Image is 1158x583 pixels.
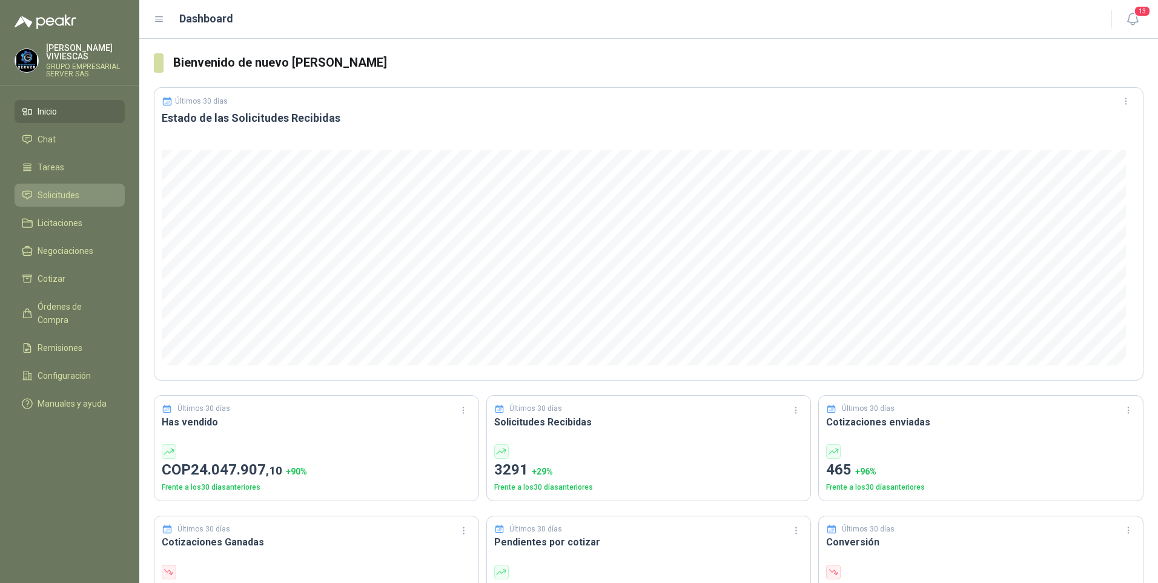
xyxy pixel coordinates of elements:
[855,467,876,476] span: + 96 %
[173,53,1143,72] h3: Bienvenido de nuevo [PERSON_NAME]
[15,128,125,151] a: Chat
[1122,8,1143,30] button: 13
[15,100,125,123] a: Inicio
[826,459,1136,482] p: 465
[15,212,125,235] a: Licitaciones
[38,397,107,410] span: Manuales y ayuda
[15,336,125,359] a: Remisiones
[509,403,562,415] p: Últimos 30 días
[15,295,125,331] a: Órdenes de Compra
[38,341,82,355] span: Remisiones
[177,403,230,415] p: Últimos 30 días
[38,216,82,230] span: Licitaciones
[842,403,895,415] p: Últimos 30 días
[179,10,233,27] h1: Dashboard
[286,467,307,476] span: + 90 %
[494,482,804,493] p: Frente a los 30 días anteriores
[494,415,804,430] h3: Solicitudes Recibidas
[1134,5,1151,17] span: 13
[15,267,125,290] a: Cotizar
[38,369,91,382] span: Configuración
[15,239,125,262] a: Negociaciones
[162,415,471,430] h3: Has vendido
[162,482,471,493] p: Frente a los 30 días anteriores
[46,63,125,78] p: GRUPO EMPRESARIAL SERVER SAS
[15,184,125,207] a: Solicitudes
[191,461,282,478] span: 24.047.907
[177,524,230,535] p: Últimos 30 días
[509,524,562,535] p: Últimos 30 días
[266,464,282,478] span: ,10
[532,467,553,476] span: + 29 %
[15,15,76,29] img: Logo peakr
[162,535,471,550] h3: Cotizaciones Ganadas
[38,244,93,258] span: Negociaciones
[38,188,79,202] span: Solicitudes
[826,535,1136,550] h3: Conversión
[826,415,1136,430] h3: Cotizaciones enviadas
[38,133,56,146] span: Chat
[494,459,804,482] p: 3291
[162,459,471,482] p: COP
[46,44,125,61] p: [PERSON_NAME] VIVIESCAS
[38,272,65,285] span: Cotizar
[38,300,113,327] span: Órdenes de Compra
[175,97,228,105] p: Últimos 30 días
[826,482,1136,493] p: Frente a los 30 días anteriores
[15,49,38,72] img: Company Logo
[15,156,125,179] a: Tareas
[162,111,1136,125] h3: Estado de las Solicitudes Recibidas
[494,535,804,550] h3: Pendientes por cotizar
[15,364,125,387] a: Configuración
[842,524,895,535] p: Últimos 30 días
[15,392,125,415] a: Manuales y ayuda
[38,105,57,118] span: Inicio
[38,161,64,174] span: Tareas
